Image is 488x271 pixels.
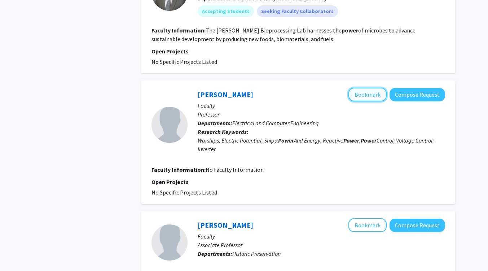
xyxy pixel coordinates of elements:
button: Add Aaron Cramer to Bookmarks [348,88,387,101]
a: [PERSON_NAME] [198,90,253,99]
p: Professor [198,110,445,119]
p: Associate Professor [198,241,445,249]
b: Power [361,137,377,144]
mat-chip: Accepting Students [198,5,254,17]
span: Historic Preservation [232,250,281,257]
button: Add Daniel Vivian to Bookmarks [348,218,387,232]
button: Compose Request to Daniel Vivian [390,219,445,232]
a: [PERSON_NAME] [198,220,253,230]
span: No Specific Projects Listed [151,189,217,196]
b: Departments: [198,250,232,257]
span: No Faculty Information [206,166,264,173]
b: Power [278,137,294,144]
span: No Specific Projects Listed [151,58,217,65]
p: Open Projects [151,47,445,56]
p: Open Projects [151,178,445,186]
b: Faculty Information: [151,166,206,173]
b: Research Keywords: [198,128,249,135]
mat-chip: Seeking Faculty Collaborators [257,5,338,17]
b: Departments: [198,119,232,127]
button: Compose Request to Aaron Cramer [390,88,445,101]
div: Warships; Electric Potential; Ships; And Energy; Reactive ; Control; Voltage Control; Inverter [198,136,445,153]
b: power [342,27,358,34]
fg-read-more: The [PERSON_NAME] Bioprocessing Lab harnesses the of microbes to advance sustainable development ... [151,27,416,43]
p: Faculty [198,101,445,110]
b: Power [343,137,359,144]
span: Electrical and Computer Engineering [232,119,319,127]
b: Faculty Information: [151,27,206,34]
iframe: To enrich screen reader interactions, please activate Accessibility in Grammarly extension settings [5,239,31,266]
p: Faculty [198,232,445,241]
